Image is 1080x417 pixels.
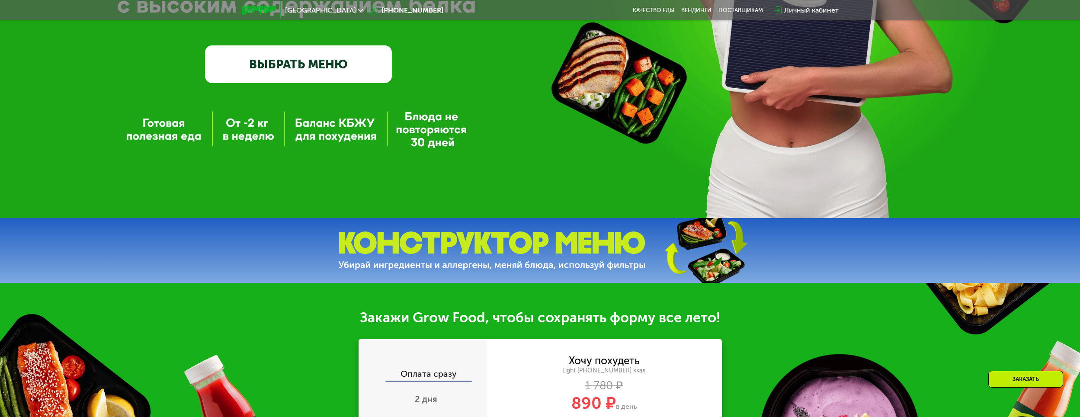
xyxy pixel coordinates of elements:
[681,7,711,14] a: Вендинги
[616,402,637,411] span: в день
[205,45,392,83] a: ВЫБРАТЬ МЕНЮ
[571,393,616,413] span: 890 ₽
[368,5,443,16] a: [PHONE_NUMBER]
[415,394,437,404] span: 2 дня
[569,356,640,366] div: Хочу похудеть
[988,371,1063,388] div: Заказать
[487,381,722,391] div: 1 780 ₽
[285,7,356,14] span: [GEOGRAPHIC_DATA]
[784,5,839,16] div: Личный кабинет
[359,369,487,381] div: Оплата сразу
[633,7,674,14] a: Качество еды
[487,367,722,375] div: Light [PHONE_NUMBER] ккал
[718,7,763,14] div: поставщикам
